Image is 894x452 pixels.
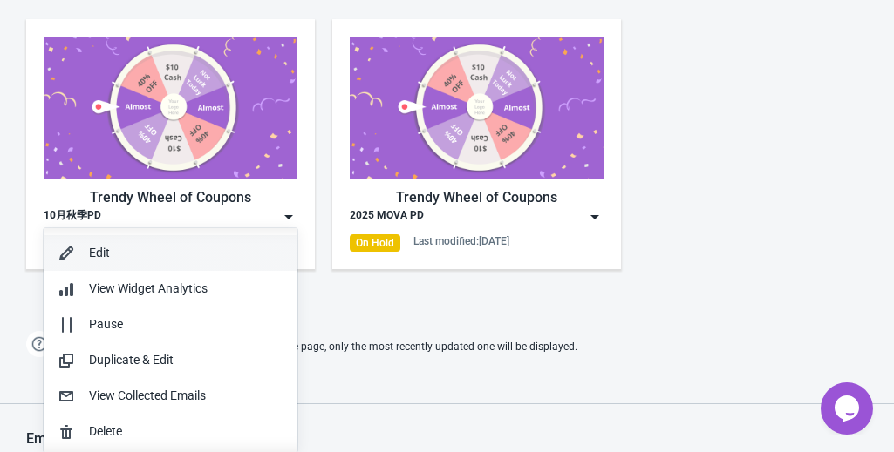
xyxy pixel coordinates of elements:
[26,331,52,357] img: help.png
[89,315,283,334] div: Pause
[44,187,297,208] div: Trendy Wheel of Coupons
[44,342,297,378] button: Duplicate & Edit
[350,234,400,252] div: On Hold
[89,281,208,295] span: View Widget Analytics
[280,208,297,226] img: dropdown.png
[61,333,577,361] span: If two Widgets are enabled and targeting the same page, only the most recently updated one will b...
[821,382,877,435] iframe: chat widget
[44,378,297,414] button: View Collected Emails
[89,387,283,405] div: View Collected Emails
[44,37,297,179] img: trendy_game.png
[44,271,297,307] button: View Widget Analytics
[413,234,509,248] div: Last modified: [DATE]
[586,208,604,226] img: dropdown.png
[350,37,604,179] img: trendy_game.png
[44,208,101,226] div: 10月秋季PD
[44,307,297,342] button: Pause
[89,351,283,369] div: Duplicate & Edit
[89,244,283,262] div: Edit
[44,235,297,271] button: Edit
[44,414,297,449] button: Delete
[350,187,604,208] div: Trendy Wheel of Coupons
[350,208,424,226] div: 2025 MOVA PD
[89,422,283,441] div: Delete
